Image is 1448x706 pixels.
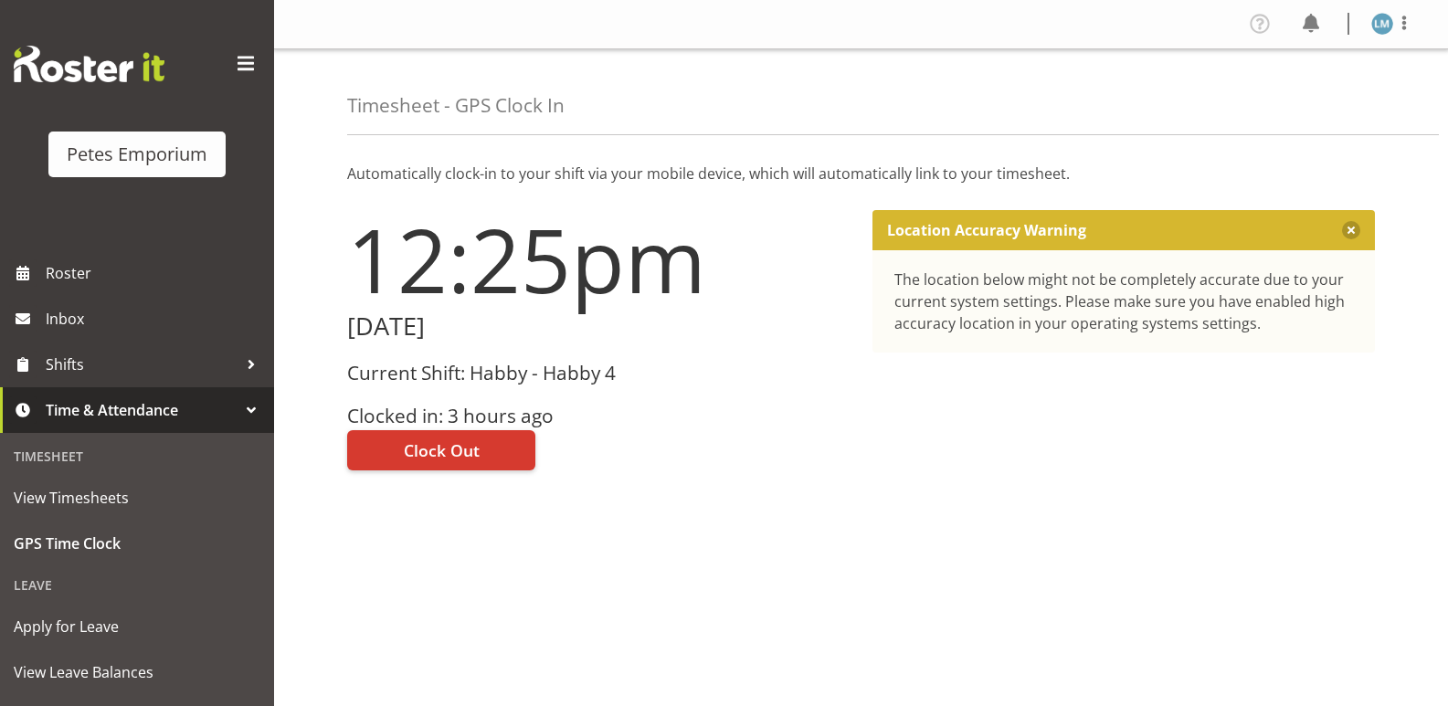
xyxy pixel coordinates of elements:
h2: [DATE] [347,312,851,341]
span: View Timesheets [14,484,260,511]
span: View Leave Balances [14,659,260,686]
button: Close message [1342,221,1360,239]
h3: Clocked in: 3 hours ago [347,406,851,427]
a: Apply for Leave [5,604,270,649]
div: The location below might not be completely accurate due to your current system settings. Please m... [894,269,1354,334]
img: lianne-morete5410.jpg [1371,13,1393,35]
p: Location Accuracy Warning [887,221,1086,239]
h4: Timesheet - GPS Clock In [347,95,565,116]
button: Clock Out [347,430,535,470]
span: GPS Time Clock [14,530,260,557]
span: Clock Out [404,438,480,462]
h1: 12:25pm [347,210,851,309]
div: Petes Emporium [67,141,207,168]
h3: Current Shift: Habby - Habby 4 [347,363,851,384]
img: Rosterit website logo [14,46,164,82]
span: Time & Attendance [46,396,238,424]
div: Timesheet [5,437,270,475]
span: Apply for Leave [14,613,260,640]
div: Leave [5,566,270,604]
span: Roster [46,259,265,287]
p: Automatically clock-in to your shift via your mobile device, which will automatically link to you... [347,163,1375,184]
a: View Leave Balances [5,649,270,695]
a: View Timesheets [5,475,270,521]
span: Shifts [46,351,238,378]
span: Inbox [46,305,265,332]
a: GPS Time Clock [5,521,270,566]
